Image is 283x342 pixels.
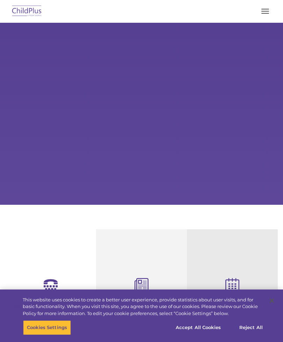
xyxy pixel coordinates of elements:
[264,293,280,308] button: Close
[229,320,273,335] button: Reject All
[23,296,263,317] div: This website uses cookies to create a better user experience, provide statistics about user visit...
[172,320,225,335] button: Accept All Cookies
[10,3,43,20] img: ChildPlus by Procare Solutions
[23,320,71,335] button: Cookies Settings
